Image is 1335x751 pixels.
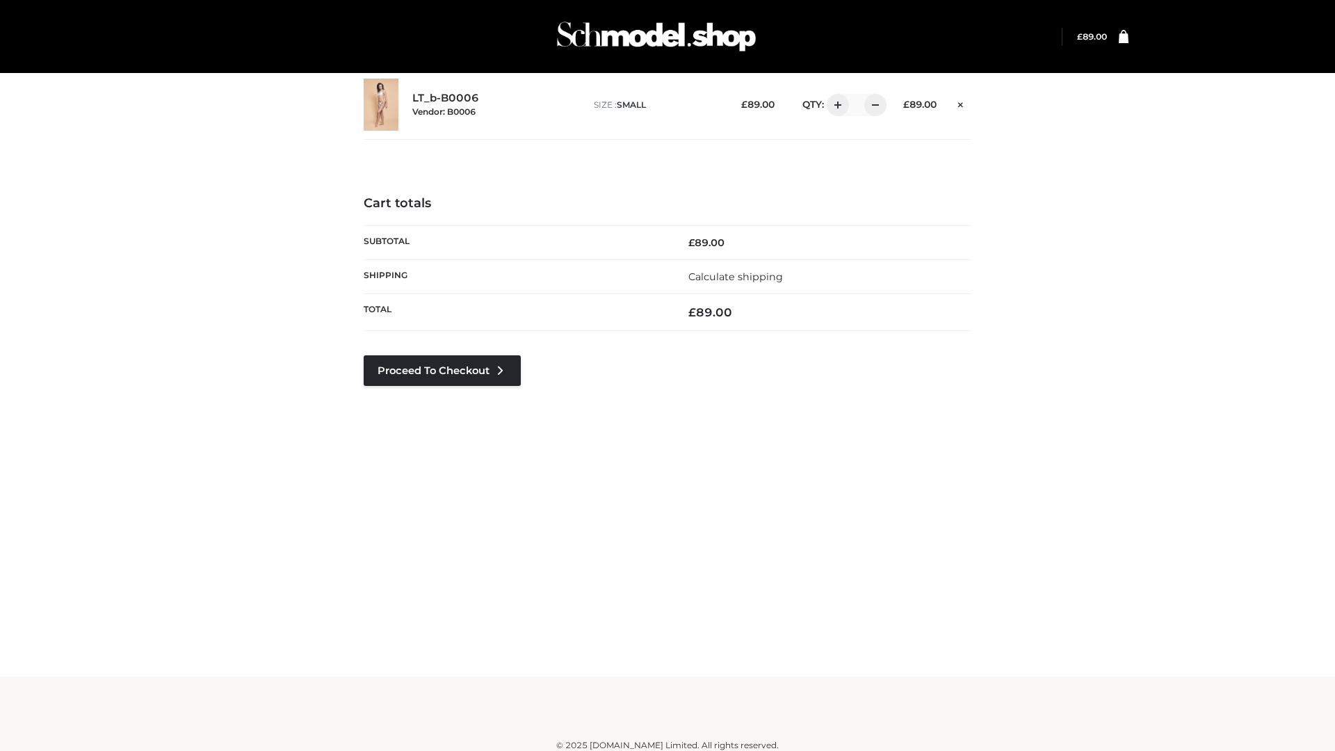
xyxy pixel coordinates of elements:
small: Vendor: B0006 [412,106,476,117]
a: £89.00 [1077,31,1107,42]
th: Shipping [364,259,667,293]
span: £ [688,305,696,319]
span: £ [903,99,909,110]
h4: Cart totals [364,196,971,211]
div: QTY: [788,94,882,116]
a: LT_b-B0006 [412,92,479,105]
a: Calculate shipping [688,270,783,283]
a: Remove this item [950,94,971,112]
th: Total [364,294,667,331]
a: Proceed to Checkout [364,355,521,386]
span: £ [1077,31,1083,42]
p: size : [594,99,720,111]
bdi: 89.00 [1077,31,1107,42]
bdi: 89.00 [688,305,732,319]
bdi: 89.00 [741,99,775,110]
span: SMALL [617,99,646,110]
img: Schmodel Admin 964 [552,9,761,64]
span: £ [688,236,695,249]
th: Subtotal [364,225,667,259]
span: £ [741,99,747,110]
img: LT_b-B0006 - SMALL [364,79,398,131]
bdi: 89.00 [903,99,937,110]
bdi: 89.00 [688,236,725,249]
